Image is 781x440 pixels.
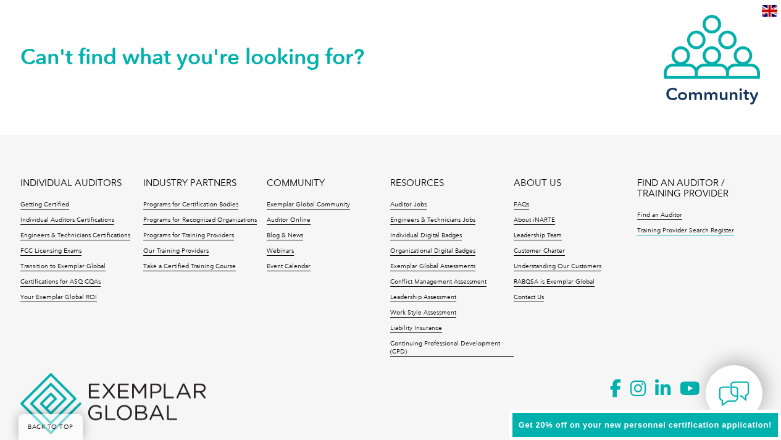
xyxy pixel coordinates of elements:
[267,201,350,209] a: Exemplar Global Community
[20,263,106,271] a: Transition to Exemplar Global
[390,294,456,302] a: Leadership Assessment
[20,232,130,240] a: Engineers & Technicians Certifications
[514,232,562,240] a: Leadership Team
[390,340,514,357] a: Continuing Professional Development (CPD)
[390,309,456,318] a: Work Style Assessment
[143,216,257,225] a: Programs for Recognized Organizations
[390,324,442,333] a: Liability Insurance
[267,247,294,256] a: Webinars
[514,178,561,188] a: ABOUT US
[267,216,311,225] a: Auditor Online
[637,178,761,199] a: FIND AN AUDITOR / TRAINING PROVIDER
[267,263,311,271] a: Event Calendar
[390,263,475,271] a: Exemplar Global Assessments
[19,414,83,440] a: BACK TO TOP
[514,247,565,256] a: Customer Charter
[662,14,761,102] a: Community
[514,294,544,302] a: Contact Us
[390,232,462,240] a: Individual Digital Badges
[514,216,555,225] a: About iNARTE
[662,14,761,80] img: icon-community.webp
[390,247,475,256] a: Organizational Digital Badges
[762,5,777,17] img: en
[390,278,487,287] a: Conflict Management Assessment
[390,216,475,225] a: Engineers & Technicians Jobs
[20,247,81,256] a: FCC Licensing Exams
[390,178,444,188] a: RESOURCES
[143,178,236,188] a: INDUSTRY PARTNERS
[20,216,114,225] a: Individual Auditors Certifications
[143,247,209,256] a: Our Training Providers
[20,278,101,287] a: Certifications for ASQ CQAs
[143,201,238,209] a: Programs for Certification Bodies
[20,178,122,188] a: INDIVIDUAL AUDITORS
[143,232,234,240] a: Programs for Training Providers
[390,201,427,209] a: Auditor Jobs
[20,294,97,302] a: Your Exemplar Global ROI
[143,263,236,271] a: Take a Certified Training Course
[20,47,391,67] h2: Can't find what you're looking for?
[20,201,69,209] a: Getting Certified
[519,420,772,429] span: Get 20% off on your new personnel certification application!
[267,232,303,240] a: Blog & News
[514,201,529,209] a: FAQs
[267,178,325,188] a: COMMUNITY
[637,211,682,220] a: Find an Auditor
[20,373,206,434] img: Exemplar Global
[514,263,601,271] a: Understanding Our Customers
[637,227,734,235] a: Training Provider Search Register
[719,378,750,409] img: contact-chat.png
[662,87,761,102] h3: Community
[514,278,595,287] a: RABQSA is Exemplar Global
